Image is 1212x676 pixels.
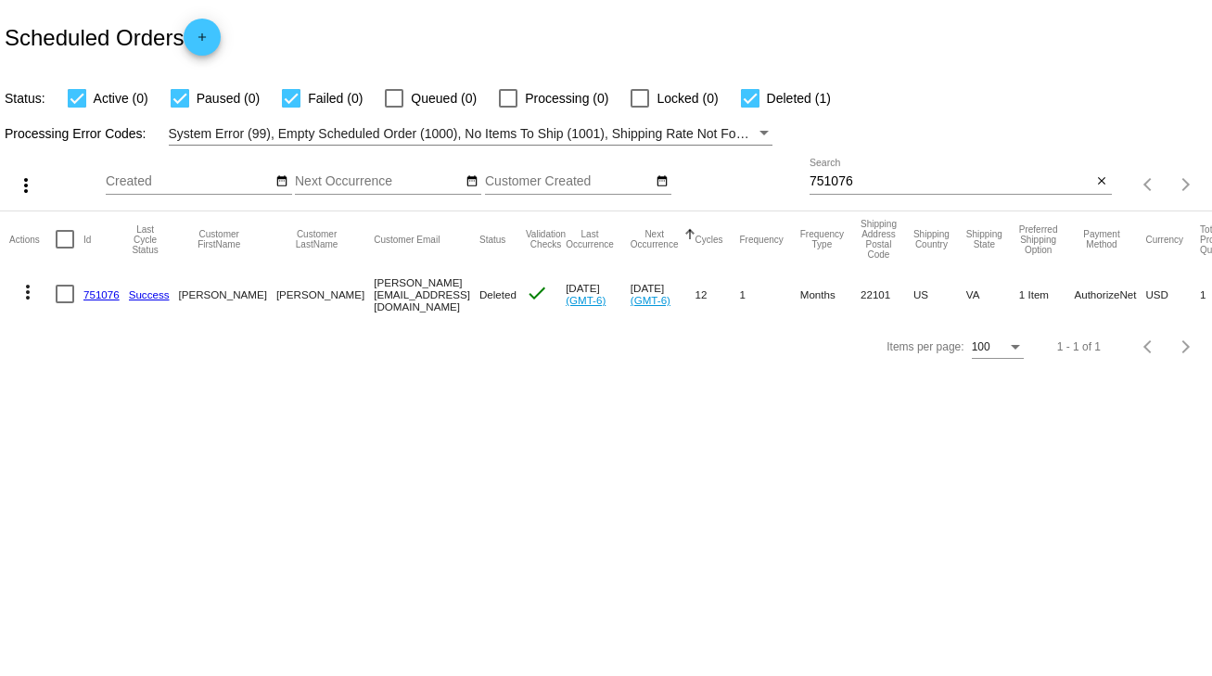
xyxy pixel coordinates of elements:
mat-select: Filter by Processing Error Codes [169,122,772,146]
mat-cell: [DATE] [631,267,695,321]
mat-cell: [PERSON_NAME] [179,267,276,321]
mat-icon: date_range [466,174,478,189]
div: Items per page: [887,340,963,353]
mat-cell: 12 [695,267,740,321]
h2: Scheduled Orders [5,19,221,56]
mat-icon: check [526,282,548,304]
button: Change sorting for CurrencyIso [1146,234,1184,245]
button: Previous page [1130,328,1167,365]
button: Change sorting for Status [479,234,505,245]
button: Change sorting for CustomerFirstName [179,229,260,249]
button: Next page [1167,328,1205,365]
button: Previous page [1130,166,1167,203]
button: Change sorting for NextOccurrenceUtc [631,229,679,249]
a: (GMT-6) [631,294,670,306]
mat-select: Items per page: [972,341,1024,354]
span: Locked (0) [657,87,718,109]
mat-cell: 1 Item [1019,267,1075,321]
mat-header-cell: Validation Checks [526,211,566,267]
button: Change sorting for CustomerLastName [276,229,357,249]
mat-cell: US [913,267,966,321]
span: Failed (0) [308,87,363,109]
mat-cell: [PERSON_NAME] [276,267,374,321]
span: Status: [5,91,45,106]
button: Change sorting for LastOccurrenceUtc [566,229,614,249]
mat-icon: add [191,31,213,53]
a: Success [129,288,170,300]
mat-icon: date_range [275,174,288,189]
mat-cell: USD [1146,267,1201,321]
mat-cell: 1 [740,267,800,321]
button: Change sorting for Frequency [740,234,784,245]
a: (GMT-6) [566,294,606,306]
input: Created [106,174,273,189]
button: Change sorting for FrequencyType [800,229,844,249]
button: Change sorting for ShippingPostcode [861,219,897,260]
input: Customer Created [485,174,652,189]
mat-cell: AuthorizeNet [1074,267,1145,321]
button: Change sorting for Id [83,234,91,245]
mat-icon: date_range [656,174,669,189]
button: Change sorting for PaymentMethod.Type [1074,229,1129,249]
mat-cell: [DATE] [566,267,631,321]
input: Search [810,174,1092,189]
button: Change sorting for LastProcessingCycleId [129,224,162,255]
mat-icon: more_vert [15,174,37,197]
span: Deleted [479,288,517,300]
mat-cell: [PERSON_NAME][EMAIL_ADDRESS][DOMAIN_NAME] [374,267,479,321]
mat-cell: 22101 [861,267,913,321]
span: Active (0) [94,87,148,109]
button: Change sorting for Cycles [695,234,723,245]
span: Paused (0) [197,87,260,109]
input: Next Occurrence [295,174,462,189]
div: 1 - 1 of 1 [1057,340,1101,353]
mat-cell: Months [800,267,861,321]
span: Processing (0) [525,87,608,109]
mat-header-cell: Actions [9,211,56,267]
span: Deleted (1) [767,87,831,109]
span: 100 [972,340,990,353]
span: Processing Error Codes: [5,126,147,141]
mat-icon: more_vert [17,281,39,303]
button: Change sorting for ShippingCountry [913,229,950,249]
mat-icon: close [1095,174,1108,189]
button: Next page [1167,166,1205,203]
a: 751076 [83,288,120,300]
span: Queued (0) [411,87,477,109]
button: Change sorting for ShippingState [966,229,1002,249]
mat-cell: VA [966,267,1019,321]
button: Change sorting for CustomerEmail [374,234,440,245]
button: Change sorting for PreferredShippingOption [1019,224,1058,255]
button: Clear [1092,172,1112,192]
